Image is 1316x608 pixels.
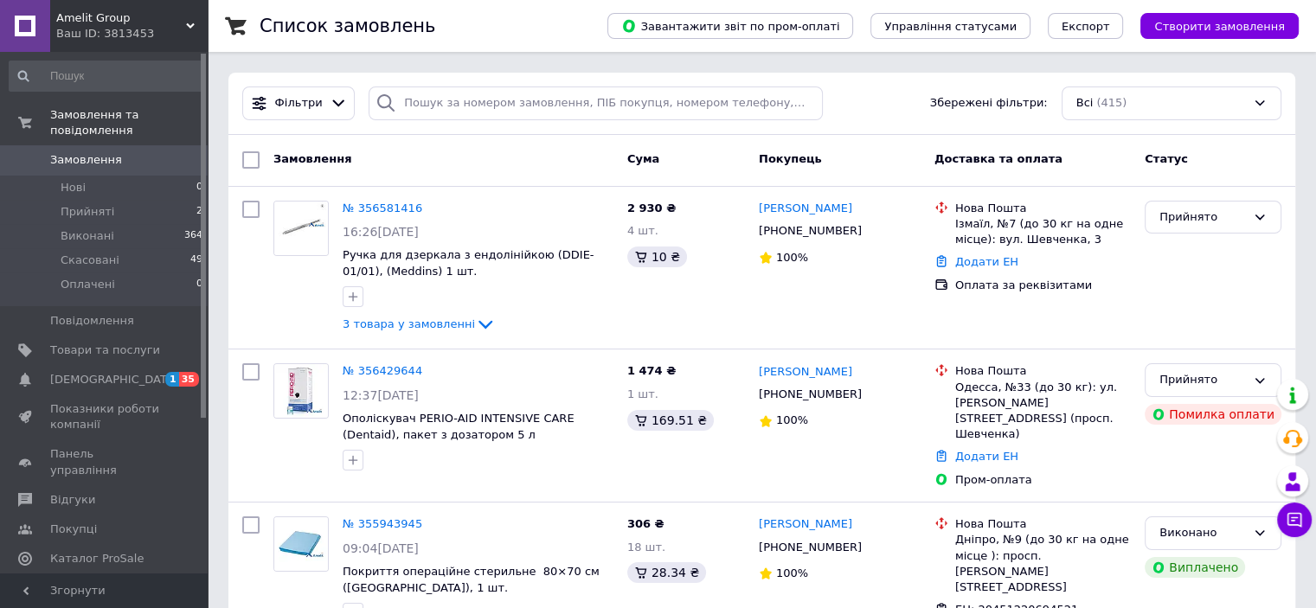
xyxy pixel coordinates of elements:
[776,566,808,579] span: 100%
[627,562,706,583] div: 28.34 ₴
[1159,208,1246,227] div: Прийнято
[61,228,114,244] span: Виконані
[627,224,658,237] span: 4 шт.
[776,413,808,426] span: 100%
[870,13,1030,39] button: Управління статусами
[343,317,496,330] a: 3 товара у замовленні
[759,364,852,381] a: [PERSON_NAME]
[755,383,865,406] div: [PHONE_NUMBER]
[1076,95,1094,112] span: Всі
[955,201,1131,216] div: Нова Пошта
[184,228,202,244] span: 364
[1277,502,1312,537] button: Чат з покупцем
[1145,152,1188,165] span: Статус
[196,180,202,195] span: 0
[56,10,186,26] span: Amelit Group
[275,95,323,112] span: Фільтри
[1123,19,1299,32] a: Створити замовлення
[273,152,351,165] span: Замовлення
[273,201,329,256] a: Фото товару
[776,251,808,264] span: 100%
[50,107,208,138] span: Замовлення та повідомлення
[627,202,676,214] span: 2 930 ₴
[1140,13,1299,39] button: Створити замовлення
[955,255,1018,268] a: Додати ЕН
[930,95,1048,112] span: Збережені фільтри:
[759,201,852,217] a: [PERSON_NAME]
[190,253,202,268] span: 49
[1159,524,1246,542] div: Виконано
[627,541,665,554] span: 18 шт.
[50,551,144,566] span: Каталог ProSale
[627,410,714,431] div: 169.51 ₴
[274,517,328,571] img: Фото товару
[196,204,202,220] span: 2
[343,202,422,214] a: № 356581416
[1145,404,1281,425] div: Помилка оплати
[755,220,865,242] div: [PHONE_NUMBER]
[621,18,839,34] span: Завантажити звіт по пром-оплаті
[343,225,419,239] span: 16:26[DATE]
[343,565,600,594] a: Покриття операційне стерильне 80×70 см ([GEOGRAPHIC_DATA]), 1 шт.
[343,364,422,377] a: № 356429644
[56,26,208,42] div: Ваш ID: 3813453
[50,522,97,537] span: Покупці
[61,253,119,268] span: Скасовані
[61,277,115,292] span: Оплачені
[50,152,122,168] span: Замовлення
[955,216,1131,247] div: Ізмаїл, №7 (до 30 кг на одне місце): вул. Шевченка, 3
[955,380,1131,443] div: Одесса, №33 (до 30 кг): ул. [PERSON_NAME][STREET_ADDRESS] (просп. Шевченка)
[196,277,202,292] span: 0
[50,446,160,477] span: Панель управління
[343,517,422,530] a: № 355943945
[1154,20,1285,33] span: Створити замовлення
[50,342,160,358] span: Товари та послуги
[343,388,419,402] span: 12:37[DATE]
[759,152,822,165] span: Покупець
[61,180,86,195] span: Нові
[343,541,419,555] span: 09:04[DATE]
[955,363,1131,379] div: Нова Пошта
[50,492,95,508] span: Відгуки
[1159,371,1246,389] div: Прийнято
[955,450,1018,463] a: Додати ЕН
[755,536,865,559] div: [PHONE_NUMBER]
[627,364,676,377] span: 1 474 ₴
[260,16,435,36] h1: Список замовлень
[607,13,853,39] button: Завантажити звіт по пром-оплаті
[273,363,329,419] a: Фото товару
[9,61,204,92] input: Пошук
[274,202,328,255] img: Фото товару
[343,412,575,441] a: Ополіскувач PERIO-AID INTENSIVE CARE (Dentaid), пакет з дозатором 5 л
[1062,20,1110,33] span: Експорт
[61,204,114,220] span: Прийняті
[369,86,823,120] input: Пошук за номером замовлення, ПІБ покупця, номером телефону, Email, номером накладної
[627,387,658,400] span: 1 шт.
[759,516,852,533] a: [PERSON_NAME]
[179,372,199,387] span: 35
[1096,96,1127,109] span: (415)
[627,517,664,530] span: 306 ₴
[627,152,659,165] span: Cума
[343,248,594,278] a: Ручка для дзеркала з ендолінійкою (DDIE-01/01), (Meddins) 1 шт.
[343,317,475,330] span: 3 товара у замовленні
[273,516,329,572] a: Фото товару
[274,364,328,418] img: Фото товару
[50,313,134,329] span: Повідомлення
[934,152,1062,165] span: Доставка та оплата
[50,401,160,432] span: Показники роботи компанії
[955,472,1131,488] div: Пром-оплата
[1048,13,1124,39] button: Експорт
[955,278,1131,293] div: Оплата за реквізитами
[627,246,687,267] div: 10 ₴
[50,372,178,387] span: [DEMOGRAPHIC_DATA]
[884,20,1017,33] span: Управління статусами
[1145,557,1245,578] div: Виплачено
[955,532,1131,595] div: Дніпро, №9 (до 30 кг на одне місце ): просп. [PERSON_NAME][STREET_ADDRESS]
[165,372,179,387] span: 1
[955,516,1131,532] div: Нова Пошта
